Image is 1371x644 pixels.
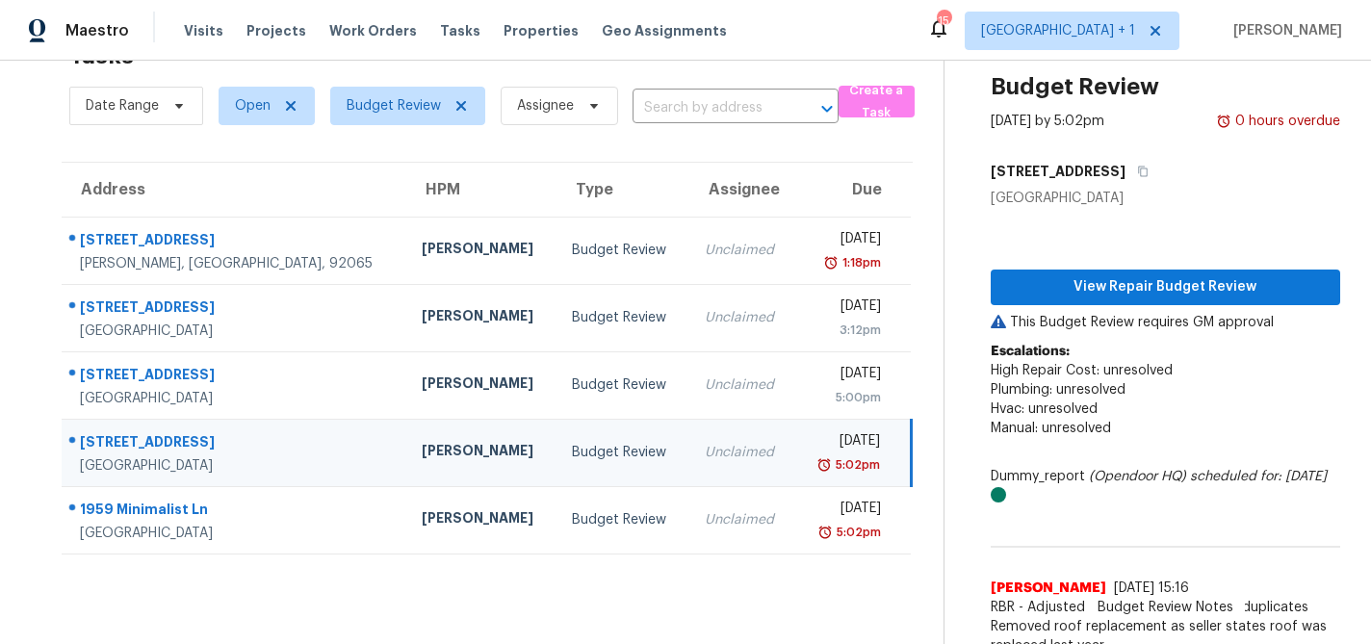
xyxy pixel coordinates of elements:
[991,422,1111,435] span: Manual: unresolved
[80,297,391,322] div: [STREET_ADDRESS]
[556,163,688,217] th: Type
[991,162,1125,181] h5: [STREET_ADDRESS]
[80,524,391,543] div: [GEOGRAPHIC_DATA]
[347,96,441,116] span: Budget Review
[794,163,911,217] th: Due
[991,579,1106,598] span: [PERSON_NAME]
[1125,154,1151,189] button: Copy Address
[705,375,780,395] div: Unclaimed
[80,322,391,341] div: [GEOGRAPHIC_DATA]
[810,499,881,523] div: [DATE]
[689,163,795,217] th: Assignee
[80,365,391,389] div: [STREET_ADDRESS]
[991,112,1104,131] div: [DATE] by 5:02pm
[991,270,1340,305] button: View Repair Budget Review
[814,95,841,122] button: Open
[572,241,673,260] div: Budget Review
[572,443,673,462] div: Budget Review
[705,443,780,462] div: Unclaimed
[817,523,833,542] img: Overdue Alarm Icon
[1086,598,1245,617] span: Budget Review Notes
[633,93,785,123] input: Search by address
[572,375,673,395] div: Budget Review
[1231,112,1340,131] div: 0 hours overdue
[80,389,391,408] div: [GEOGRAPHIC_DATA]
[810,296,881,321] div: [DATE]
[422,508,541,532] div: [PERSON_NAME]
[833,523,881,542] div: 5:02pm
[1216,112,1231,131] img: Overdue Alarm Icon
[65,21,129,40] span: Maestro
[80,432,391,456] div: [STREET_ADDRESS]
[991,189,1340,208] div: [GEOGRAPHIC_DATA]
[810,364,881,388] div: [DATE]
[832,455,880,475] div: 5:02pm
[1006,275,1325,299] span: View Repair Budget Review
[991,364,1173,377] span: High Repair Cost: unresolved
[1089,470,1186,483] i: (Opendoor HQ)
[422,374,541,398] div: [PERSON_NAME]
[823,253,839,272] img: Overdue Alarm Icon
[422,239,541,263] div: [PERSON_NAME]
[440,24,480,38] span: Tasks
[504,21,579,40] span: Properties
[839,253,881,272] div: 1:18pm
[246,21,306,40] span: Projects
[839,86,915,117] button: Create a Task
[991,402,1098,416] span: Hvac: unresolved
[80,254,391,273] div: [PERSON_NAME], [GEOGRAPHIC_DATA], 92065
[991,383,1125,397] span: Plumbing: unresolved
[602,21,727,40] span: Geo Assignments
[517,96,574,116] span: Assignee
[69,46,134,65] h2: Tasks
[572,308,673,327] div: Budget Review
[810,229,881,253] div: [DATE]
[422,441,541,465] div: [PERSON_NAME]
[991,345,1070,358] b: Escalations:
[991,467,1340,505] div: Dummy_report
[705,241,780,260] div: Unclaimed
[981,21,1135,40] span: [GEOGRAPHIC_DATA] + 1
[80,500,391,524] div: 1959 Minimalist Ln
[235,96,271,116] span: Open
[816,455,832,475] img: Overdue Alarm Icon
[184,21,223,40] span: Visits
[1190,470,1327,483] i: scheduled for: [DATE]
[937,12,950,31] div: 15
[1226,21,1342,40] span: [PERSON_NAME]
[329,21,417,40] span: Work Orders
[705,308,780,327] div: Unclaimed
[86,96,159,116] span: Date Range
[810,321,881,340] div: 3:12pm
[705,510,780,529] div: Unclaimed
[62,163,406,217] th: Address
[572,510,673,529] div: Budget Review
[810,388,881,407] div: 5:00pm
[80,230,391,254] div: [STREET_ADDRESS]
[80,456,391,476] div: [GEOGRAPHIC_DATA]
[991,77,1159,96] h2: Budget Review
[1114,581,1189,595] span: [DATE] 15:16
[991,313,1340,332] p: This Budget Review requires GM approval
[810,431,879,455] div: [DATE]
[848,80,905,124] span: Create a Task
[422,306,541,330] div: [PERSON_NAME]
[406,163,556,217] th: HPM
